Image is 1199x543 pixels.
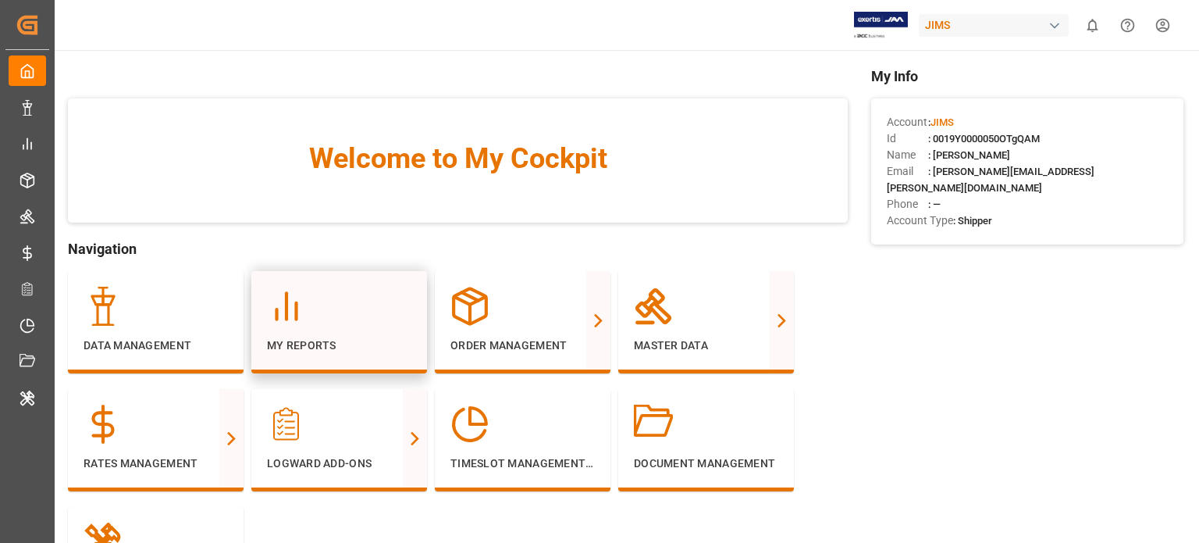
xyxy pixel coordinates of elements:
img: Exertis%20JAM%20-%20Email%20Logo.jpg_1722504956.jpg [854,12,908,39]
p: Order Management [450,338,595,354]
button: Help Center [1110,8,1145,43]
span: Account [887,114,928,130]
p: Master Data [634,338,778,354]
p: Document Management [634,455,778,472]
span: : — [928,198,941,210]
p: My Reports [267,338,411,354]
span: Email [887,163,928,180]
p: Timeslot Management V2 [450,455,595,472]
span: JIMS [930,116,954,128]
p: Rates Management [84,455,228,472]
span: Id [887,130,928,147]
span: : [928,116,954,128]
div: JIMS [919,14,1069,37]
span: : [PERSON_NAME] [928,149,1010,161]
span: Account Type [887,213,953,229]
span: Phone [887,196,928,213]
span: My Info [871,66,1183,87]
span: : Shipper [953,215,992,227]
span: : 0019Y0000050OTgQAM [928,133,1040,145]
p: Logward Add-ons [267,455,411,472]
p: Data Management [84,338,228,354]
span: Navigation [68,238,848,259]
span: Welcome to My Cockpit [99,138,817,180]
button: JIMS [919,10,1075,40]
span: Name [887,147,928,163]
span: : [PERSON_NAME][EMAIL_ADDRESS][PERSON_NAME][DOMAIN_NAME] [887,166,1094,194]
button: show 0 new notifications [1075,8,1110,43]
